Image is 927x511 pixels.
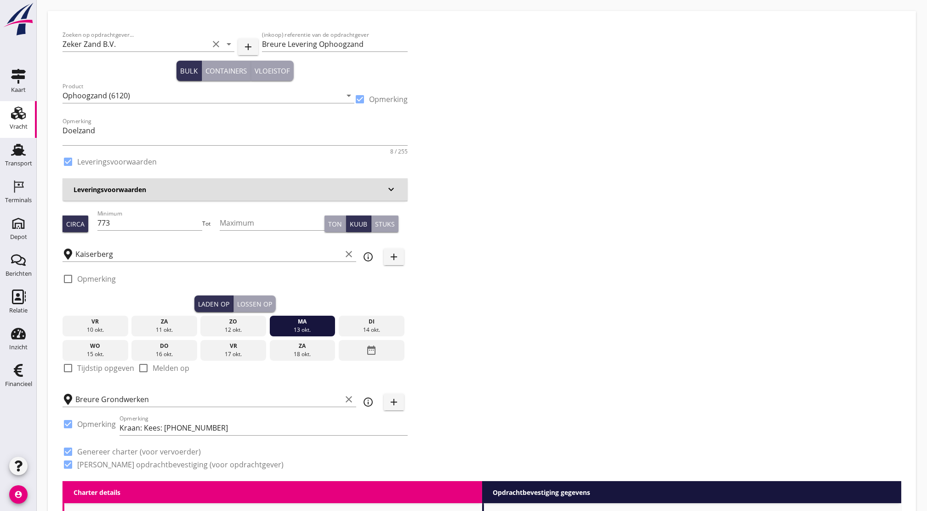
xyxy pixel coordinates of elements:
label: Melden op [153,363,189,373]
i: keyboard_arrow_down [386,184,397,195]
input: Zoeken op opdrachtgever... [63,37,209,51]
div: Vracht [10,124,28,130]
div: Inzicht [9,344,28,350]
i: arrow_drop_down [223,39,234,50]
div: Vloeistof [255,66,290,76]
input: (inkoop) referentie van de opdrachtgever [262,37,408,51]
i: info_outline [363,251,374,262]
div: Terminals [5,197,32,203]
i: clear [343,394,354,405]
input: Product [63,88,341,103]
i: info_outline [363,397,374,408]
i: account_circle [9,485,28,504]
input: Opmerking [119,420,408,435]
div: Depot [10,234,27,240]
div: Stuks [375,219,395,229]
button: Containers [202,61,251,81]
div: Kaart [11,87,26,93]
div: do [134,342,195,350]
input: Laadplaats [75,247,341,261]
div: za [272,342,333,350]
div: Containers [205,66,247,76]
input: Minimum [97,216,202,230]
div: Circa [66,219,85,229]
div: 16 okt. [134,350,195,358]
i: clear [210,39,222,50]
div: 10 okt. [65,326,126,334]
div: za [134,318,195,326]
button: Lossen op [233,295,276,312]
i: clear [343,249,354,260]
div: Tot [202,220,220,228]
div: 11 okt. [134,326,195,334]
div: Ton [328,219,342,229]
div: Transport [5,160,32,166]
button: Vloeistof [251,61,294,81]
div: 8 / 255 [390,149,408,154]
div: 12 okt. [203,326,264,334]
button: Bulk [176,61,202,81]
i: date_range [366,342,377,358]
div: vr [203,342,264,350]
div: Relatie [9,307,28,313]
div: Laden op [198,299,229,309]
button: Circa [63,216,88,232]
div: Kuub [350,219,367,229]
div: 15 okt. [65,350,126,358]
div: 13 okt. [272,326,333,334]
button: Stuks [371,216,398,232]
label: [PERSON_NAME] opdrachtbevestiging (voor opdrachtgever) [77,460,284,469]
label: Leveringsvoorwaarden [77,157,157,166]
i: add [388,251,399,262]
button: Laden op [194,295,233,312]
div: zo [203,318,264,326]
label: Opmerking [77,420,116,429]
div: Financieel [5,381,32,387]
div: 14 okt. [341,326,402,334]
button: Ton [324,216,346,232]
div: Lossen op [237,299,272,309]
i: add [243,41,254,52]
img: logo-small.a267ee39.svg [2,2,35,36]
div: Bulk [180,66,198,76]
div: ma [272,318,333,326]
div: Berichten [6,271,32,277]
div: 18 okt. [272,350,333,358]
div: wo [65,342,126,350]
i: arrow_drop_down [343,90,354,101]
div: vr [65,318,126,326]
textarea: Opmerking [63,123,408,145]
label: Opmerking [369,95,408,104]
label: Genereer charter (voor vervoerder) [77,447,201,456]
i: add [388,397,399,408]
div: di [341,318,402,326]
button: Kuub [346,216,371,232]
div: 17 okt. [203,350,264,358]
input: Losplaats [75,392,341,407]
input: Maximum [220,216,324,230]
h3: Leveringsvoorwaarden [74,185,386,194]
label: Opmerking [77,274,116,284]
label: Tijdstip opgeven [77,363,134,373]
